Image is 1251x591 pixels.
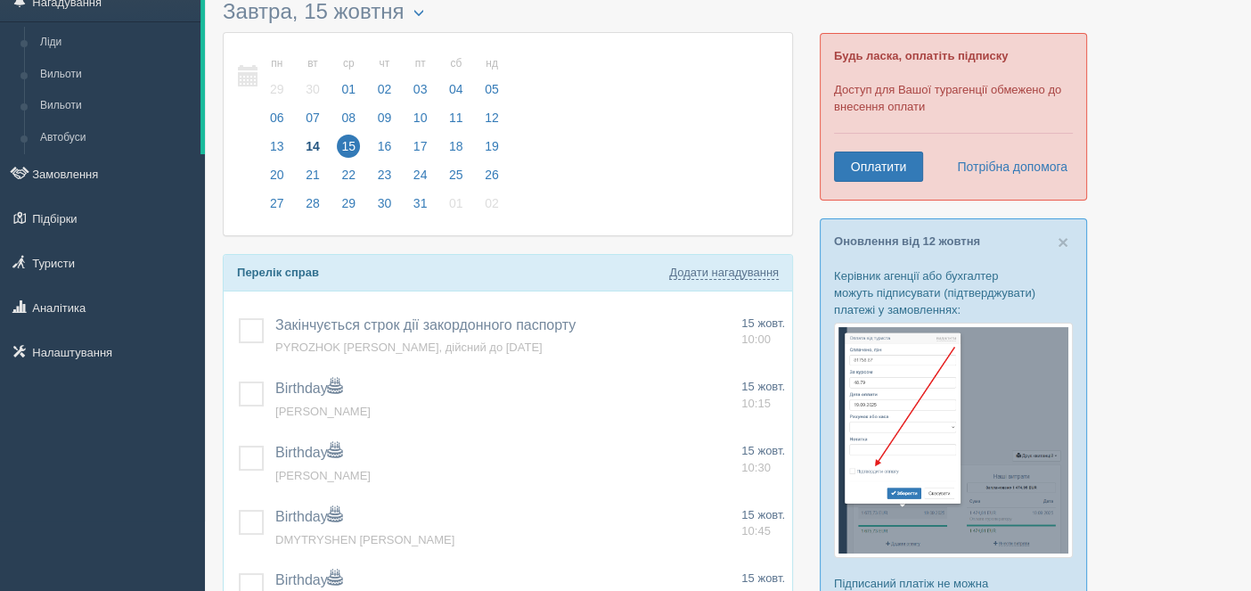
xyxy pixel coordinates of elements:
span: 16 [373,135,397,158]
a: 09 [368,108,402,136]
span: 05 [480,78,503,101]
a: 15 жовт. 10:15 [741,379,785,412]
small: нд [480,56,503,71]
small: сб [445,56,468,71]
a: Оновлення від 12 жовтня [834,234,980,248]
a: 14 [296,136,330,165]
a: Автобуси [32,122,200,154]
a: Birthday [275,381,342,396]
a: Вильоти [32,90,200,122]
a: PYROZHOK [PERSON_NAME], дійсний до [DATE] [275,341,543,354]
span: 29 [337,192,360,215]
a: 23 [368,165,402,193]
span: 11 [445,106,468,129]
a: 02 [475,193,504,222]
span: 02 [480,192,503,215]
img: %D0%BF%D1%96%D0%B4%D1%82%D0%B2%D0%B5%D1%80%D0%B4%D0%B6%D0%B5%D0%BD%D0%BD%D1%8F-%D0%BE%D0%BF%D0%BB... [834,323,1073,558]
span: 15 [337,135,360,158]
a: 16 [368,136,402,165]
a: 31 [404,193,437,222]
span: 15 жовт. [741,444,785,457]
a: 26 [475,165,504,193]
span: 22 [337,163,360,186]
a: 22 [331,165,365,193]
a: Потрібна допомога [945,152,1068,182]
span: 04 [445,78,468,101]
small: вт [301,56,324,71]
p: Керівник агенції або бухгалтер можуть підписувати (підтверджувати) платежі у замовленнях: [834,267,1073,318]
span: × [1058,232,1068,252]
small: ср [337,56,360,71]
small: пн [266,56,289,71]
div: Доступ для Вашої турагенції обмежено до внесення оплати [820,33,1087,201]
span: 15 жовт. [741,380,785,393]
span: 02 [373,78,397,101]
span: [PERSON_NAME] [275,469,371,482]
a: Закінчується строк дії закордонного паспорту [275,317,576,332]
a: Оплатити [834,152,923,182]
a: сб 04 [439,46,473,108]
span: 10:30 [741,461,771,474]
span: 30 [373,192,397,215]
a: 10 [404,108,437,136]
a: 15 [331,136,365,165]
a: 29 [331,193,365,222]
b: Будь ласка, оплатіть підписку [834,49,1008,62]
a: Ліди [32,27,200,59]
a: DMYTRYSHEN [PERSON_NAME] [275,533,454,546]
span: 15 жовт. [741,316,785,330]
a: [PERSON_NAME] [275,405,371,418]
span: 15 жовт. [741,571,785,585]
a: пт 03 [404,46,437,108]
a: 19 [475,136,504,165]
span: 26 [480,163,503,186]
a: Birthday [275,509,342,524]
a: 13 [260,136,294,165]
a: чт 02 [368,46,402,108]
a: 21 [296,165,330,193]
a: пн 29 [260,46,294,108]
span: 01 [445,192,468,215]
a: нд 05 [475,46,504,108]
span: 24 [409,163,432,186]
span: 10:00 [741,332,771,346]
small: чт [373,56,397,71]
a: 15 жовт. 10:30 [741,443,785,476]
a: 15 жовт. 10:00 [741,316,785,349]
span: 21 [301,163,324,186]
span: 03 [409,78,432,101]
span: 07 [301,106,324,129]
span: 30 [301,78,324,101]
a: 27 [260,193,294,222]
a: 11 [439,108,473,136]
span: 27 [266,192,289,215]
b: Перелік справ [237,266,319,279]
span: 10:15 [741,397,771,410]
a: вт 30 [296,46,330,108]
a: 17 [404,136,437,165]
span: 10:45 [741,524,771,538]
a: ср 01 [331,46,365,108]
span: 28 [301,192,324,215]
button: Close [1058,233,1068,251]
a: 12 [475,108,504,136]
span: 06 [266,106,289,129]
a: 28 [296,193,330,222]
span: 14 [301,135,324,158]
a: 24 [404,165,437,193]
a: Birthday [275,445,342,460]
a: 08 [331,108,365,136]
span: 09 [373,106,397,129]
span: 17 [409,135,432,158]
a: 06 [260,108,294,136]
span: 25 [445,163,468,186]
a: 01 [439,193,473,222]
a: Birthday [275,572,342,587]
